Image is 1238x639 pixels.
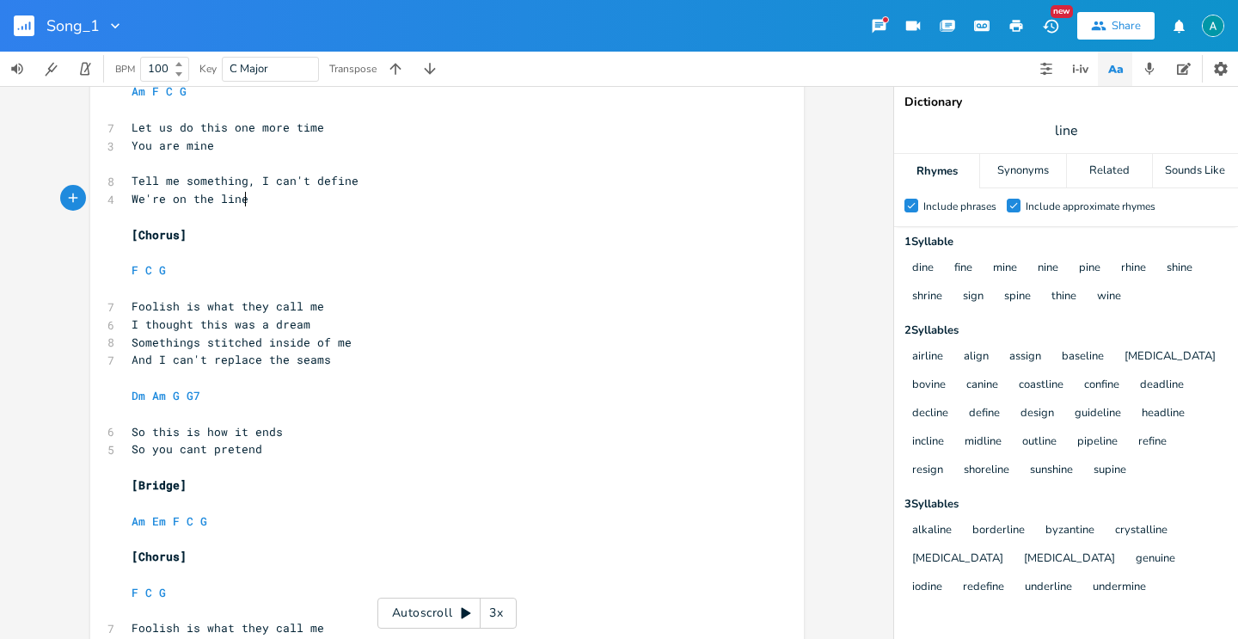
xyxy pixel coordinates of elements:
[1020,407,1054,421] button: design
[132,83,145,99] span: Am
[1153,154,1238,188] div: Sounds Like
[329,64,377,74] div: Transpose
[954,261,972,276] button: fine
[145,262,152,278] span: C
[159,585,166,600] span: G
[377,598,517,629] div: Autoscroll
[993,261,1017,276] button: mine
[132,262,138,278] span: F
[132,513,145,529] span: Am
[132,120,324,135] span: Let us do this one more time
[904,237,1228,248] div: 1 Syllable
[1115,524,1168,538] button: crystalline
[1030,464,1073,478] button: sunshine
[1094,464,1126,478] button: supine
[1038,261,1058,276] button: nine
[966,378,998,393] button: canine
[1084,378,1119,393] button: confine
[230,61,268,77] span: C Major
[132,352,331,367] span: And I can't replace the seams
[1055,121,1078,141] span: line
[912,350,943,365] button: airline
[912,261,934,276] button: dine
[1125,350,1216,365] button: [MEDICAL_DATA]
[912,435,944,450] button: incline
[912,407,948,421] button: decline
[145,585,152,600] span: C
[912,464,943,478] button: resign
[132,227,187,243] span: [Chorus]
[199,64,217,74] div: Key
[964,464,1009,478] button: shoreline
[173,513,180,529] span: F
[1142,407,1185,421] button: headline
[1004,290,1031,304] button: spine
[912,524,952,538] button: alkaline
[1093,581,1146,595] button: undermine
[46,18,100,34] span: Song_1
[1051,5,1073,18] div: New
[152,83,159,99] span: F
[980,154,1065,188] div: Synonyms
[923,201,996,212] div: Include phrases
[963,290,984,304] button: sign
[912,378,946,393] button: bovine
[972,524,1025,538] button: borderline
[132,316,310,332] span: I thought this was a dream
[904,96,1228,108] div: Dictionary
[1045,524,1094,538] button: byzantine
[132,441,262,457] span: So you cant pretend
[1121,261,1146,276] button: rhine
[187,388,200,403] span: G7
[132,549,187,564] span: [Chorus]
[180,83,187,99] span: G
[132,388,145,403] span: Dm
[1138,435,1167,450] button: refine
[132,173,359,188] span: Tell me something, I can't define
[1097,290,1121,304] button: wine
[965,435,1002,450] button: midline
[969,407,1000,421] button: define
[1026,201,1155,212] div: Include approximate rhymes
[132,298,324,314] span: Foolish is what they call me
[904,499,1228,510] div: 3 Syllable s
[159,262,166,278] span: G
[1009,350,1041,365] button: assign
[187,513,193,529] span: C
[894,154,979,188] div: Rhymes
[132,138,214,153] span: You are mine
[1079,261,1100,276] button: pine
[152,388,166,403] span: Am
[963,581,1004,595] button: redefine
[132,424,283,439] span: So this is how it ends
[1033,10,1068,41] button: New
[1075,407,1121,421] button: guideline
[1140,378,1184,393] button: deadline
[152,513,166,529] span: Em
[1051,290,1076,304] button: thine
[173,388,180,403] span: G
[904,325,1228,336] div: 2 Syllable s
[1202,15,1224,37] img: Alex
[1067,154,1152,188] div: Related
[132,477,187,493] span: [Bridge]
[1019,378,1063,393] button: coastline
[115,65,135,74] div: BPM
[166,83,173,99] span: C
[1077,435,1118,450] button: pipeline
[200,513,207,529] span: G
[1062,350,1104,365] button: baseline
[1167,261,1192,276] button: shine
[1077,12,1155,40] button: Share
[912,290,942,304] button: shrine
[912,552,1003,567] button: [MEDICAL_DATA]
[132,335,352,350] span: Somethings stitched inside of me
[481,598,512,629] div: 3x
[132,620,324,636] span: Foolish is what they call me
[1112,18,1141,34] div: Share
[132,585,138,600] span: F
[1022,435,1057,450] button: outline
[1024,552,1115,567] button: [MEDICAL_DATA]
[964,350,989,365] button: align
[912,581,942,595] button: iodine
